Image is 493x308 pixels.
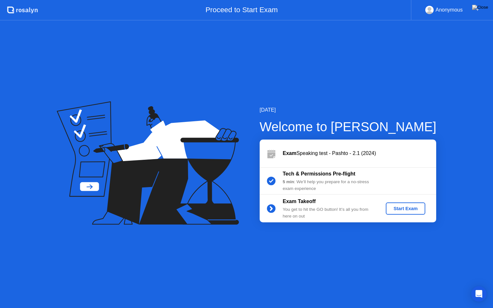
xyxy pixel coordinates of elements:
div: Start Exam [388,206,423,211]
div: Anonymous [436,6,463,14]
b: Exam Takeoff [283,199,316,204]
b: Tech & Permissions Pre-flight [283,171,355,176]
div: : We’ll help you prepare for a no-stress exam experience [283,179,375,192]
div: You get to hit the GO button! It’s all you from here on out [283,206,375,219]
img: Close [472,5,488,10]
div: [DATE] [260,106,437,114]
div: Open Intercom Messenger [471,286,487,302]
div: Speaking test - Pashto - 2.1 (2024) [283,150,436,157]
button: Start Exam [386,202,425,215]
b: Exam [283,150,297,156]
div: Welcome to [PERSON_NAME] [260,117,437,136]
b: 5 min [283,179,294,184]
